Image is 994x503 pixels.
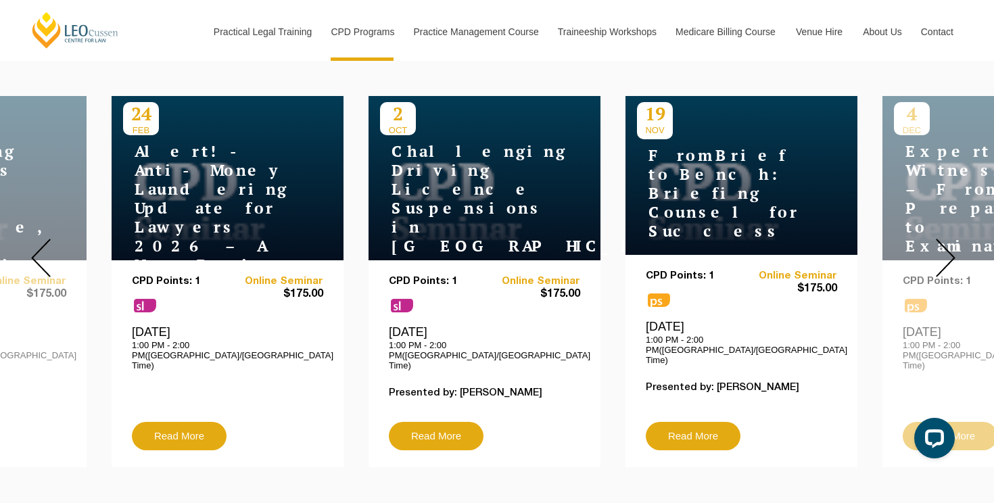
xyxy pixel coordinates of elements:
div: [DATE] [132,325,323,370]
a: Venue Hire [786,3,853,61]
span: $175.00 [485,287,581,302]
p: CPD Points: 1 [646,270,742,282]
img: Prev [31,239,51,277]
a: Contact [911,3,964,61]
div: [DATE] [646,319,837,365]
a: Medicare Billing Course [665,3,786,61]
a: Practice Management Course [404,3,548,61]
a: Online Seminar [228,276,324,287]
p: 1:00 PM - 2:00 PM([GEOGRAPHIC_DATA]/[GEOGRAPHIC_DATA] Time) [389,340,580,370]
span: $175.00 [228,287,324,302]
span: sl [391,299,413,312]
span: ps [648,293,670,307]
a: [PERSON_NAME] Centre for Law [30,11,120,49]
iframe: LiveChat chat widget [903,412,960,469]
h4: Challenging Driving Licence Suspensions in [GEOGRAPHIC_DATA] [380,142,549,256]
p: 2 [380,102,416,125]
span: $175.00 [742,282,838,296]
a: Read More [646,422,740,450]
p: 24 [123,102,159,125]
p: Presented by: [PERSON_NAME] [646,382,837,393]
p: CPD Points: 1 [389,276,485,287]
div: [DATE] [389,325,580,370]
a: Traineeship Workshops [548,3,665,61]
a: Read More [132,422,227,450]
p: 1:00 PM - 2:00 PM([GEOGRAPHIC_DATA]/[GEOGRAPHIC_DATA] Time) [646,335,837,365]
span: OCT [380,125,416,135]
a: CPD Programs [321,3,403,61]
p: CPD Points: 1 [132,276,228,287]
span: NOV [637,125,673,135]
a: Online Seminar [485,276,581,287]
a: Read More [389,422,483,450]
h4: Alert! - Anti- Money Laundering Update for Lawyers 2026 – A New Regime [123,142,292,274]
h4: From Brief to Bench: Briefing Counsel for Success [637,146,806,241]
span: FEB [123,125,159,135]
img: Next [936,239,955,277]
span: sl [134,299,156,312]
p: 1:00 PM - 2:00 PM([GEOGRAPHIC_DATA]/[GEOGRAPHIC_DATA] Time) [132,340,323,370]
p: Presented by: [PERSON_NAME] [389,387,580,399]
a: Online Seminar [742,270,838,282]
a: Practical Legal Training [204,3,321,61]
a: About Us [853,3,911,61]
p: 19 [637,102,673,125]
